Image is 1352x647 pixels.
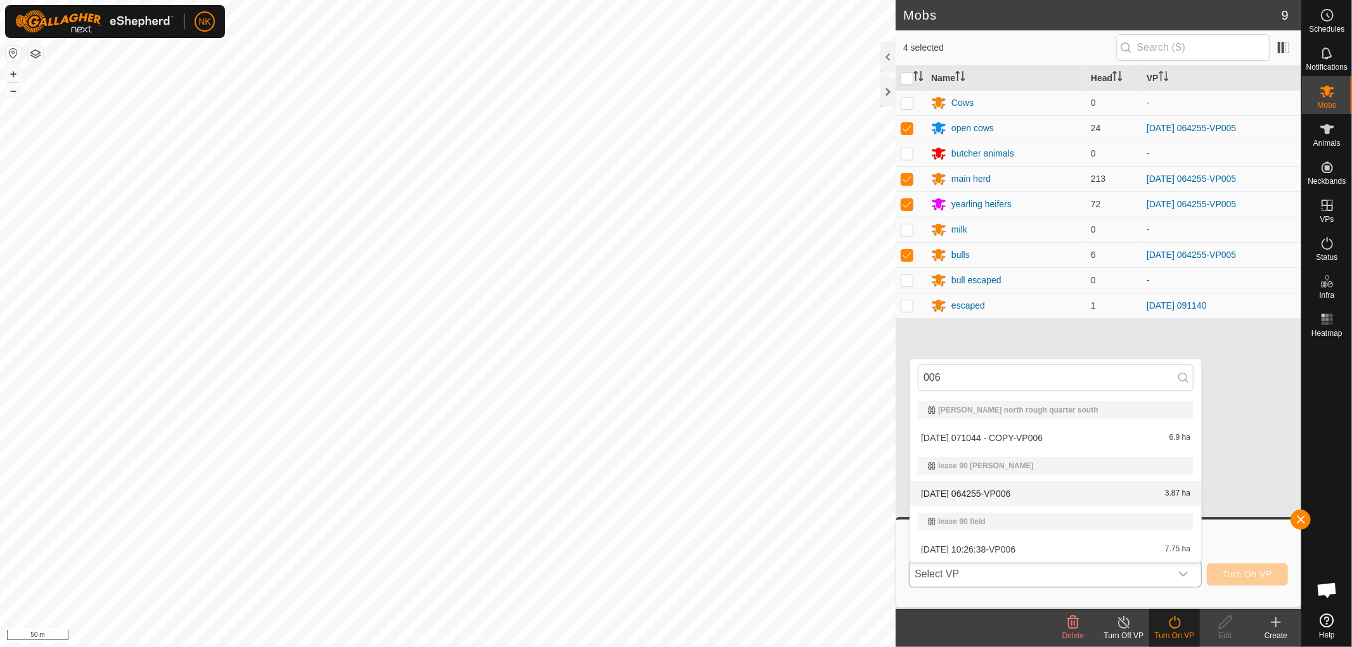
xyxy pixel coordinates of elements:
[1147,250,1236,260] a: [DATE] 064255-VP005
[1142,267,1301,293] td: -
[910,396,1201,562] ul: Option List
[6,83,21,98] button: –
[1091,275,1096,285] span: 0
[1091,148,1096,158] span: 0
[1306,63,1348,71] span: Notifications
[951,198,1012,211] div: yearling heifers
[951,274,1001,287] div: bull escaped
[15,10,174,33] img: Gallagher Logo
[1062,631,1085,640] span: Delete
[903,8,1282,23] h2: Mobs
[1165,489,1190,498] span: 3.87 ha
[1171,561,1196,587] div: dropdown trigger
[1159,73,1169,83] p-sorticon: Activate to sort
[1169,433,1190,442] span: 6.9 ha
[926,66,1086,91] th: Name
[918,364,1194,391] input: Search
[1282,6,1289,25] span: 9
[1311,330,1342,337] span: Heatmap
[1142,141,1301,166] td: -
[1091,98,1096,108] span: 0
[1147,174,1236,184] a: [DATE] 064255-VP005
[1319,631,1335,639] span: Help
[913,73,924,83] p-sorticon: Activate to sort
[955,73,965,83] p-sorticon: Activate to sort
[951,122,994,135] div: open cows
[951,248,970,262] div: bulls
[910,481,1201,506] li: 2025-09-23 064255-VP006
[903,41,1116,54] span: 4 selected
[1098,630,1149,641] div: Turn Off VP
[951,223,967,236] div: milk
[1091,250,1096,260] span: 6
[951,172,991,186] div: main herd
[1147,199,1236,209] a: [DATE] 064255-VP005
[928,518,1183,525] div: lease 90 field
[928,406,1183,414] div: [PERSON_NAME] north rough quarter south
[460,631,498,642] a: Contact Us
[1223,569,1272,579] span: Turn On VP
[1308,571,1346,609] div: Open chat
[921,433,1043,442] span: [DATE] 071044 - COPY-VP006
[921,545,1015,554] span: [DATE] 10:26:38-VP006
[6,46,21,61] button: Reset Map
[1207,563,1288,586] button: Turn On VP
[1319,291,1334,299] span: Infra
[1302,608,1352,644] a: Help
[928,462,1183,470] div: lease 90 [PERSON_NAME]
[28,46,43,61] button: Map Layers
[1309,25,1344,33] span: Schedules
[1165,545,1190,554] span: 7.75 ha
[921,489,1010,498] span: [DATE] 064255-VP006
[1308,177,1346,185] span: Neckbands
[6,67,21,82] button: +
[1086,66,1142,91] th: Head
[1091,199,1101,209] span: 72
[1142,90,1301,115] td: -
[1313,139,1341,147] span: Animals
[1091,174,1105,184] span: 213
[1112,73,1123,83] p-sorticon: Activate to sort
[1320,215,1334,223] span: VPs
[951,147,1014,160] div: butcher animals
[1200,630,1251,641] div: Edit
[910,561,1171,587] span: Select VP
[1142,217,1301,242] td: -
[1316,253,1337,261] span: Status
[910,425,1201,451] li: 2025-08-13 071044 - COPY-VP006
[398,631,446,642] a: Privacy Policy
[1149,630,1200,641] div: Turn On VP
[951,96,974,110] div: Cows
[1091,300,1096,311] span: 1
[910,537,1201,562] li: 2025-09-16 10:26:38-VP006
[198,15,210,29] span: NK
[1147,300,1207,311] a: [DATE] 091140
[1251,630,1301,641] div: Create
[1091,123,1101,133] span: 24
[1147,123,1236,133] a: [DATE] 064255-VP005
[1142,66,1301,91] th: VP
[1116,34,1270,61] input: Search (S)
[1091,224,1096,234] span: 0
[951,299,985,312] div: escaped
[1318,101,1336,109] span: Mobs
